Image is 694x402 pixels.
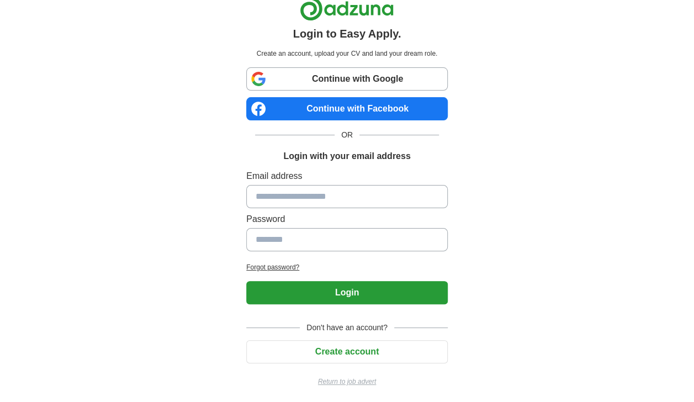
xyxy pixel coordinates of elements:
p: Create an account, upload your CV and land your dream role. [248,49,446,59]
h1: Login to Easy Apply. [293,25,401,42]
a: Continue with Facebook [246,97,448,120]
a: Return to job advert [246,377,448,387]
label: Email address [246,170,448,183]
a: Create account [246,347,448,356]
label: Password [246,213,448,226]
h1: Login with your email address [283,150,410,163]
button: Login [246,281,448,304]
button: Create account [246,340,448,363]
span: Don't have an account? [300,322,394,334]
a: Forgot password? [246,262,448,272]
span: OR [335,129,359,141]
a: Continue with Google [246,67,448,91]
